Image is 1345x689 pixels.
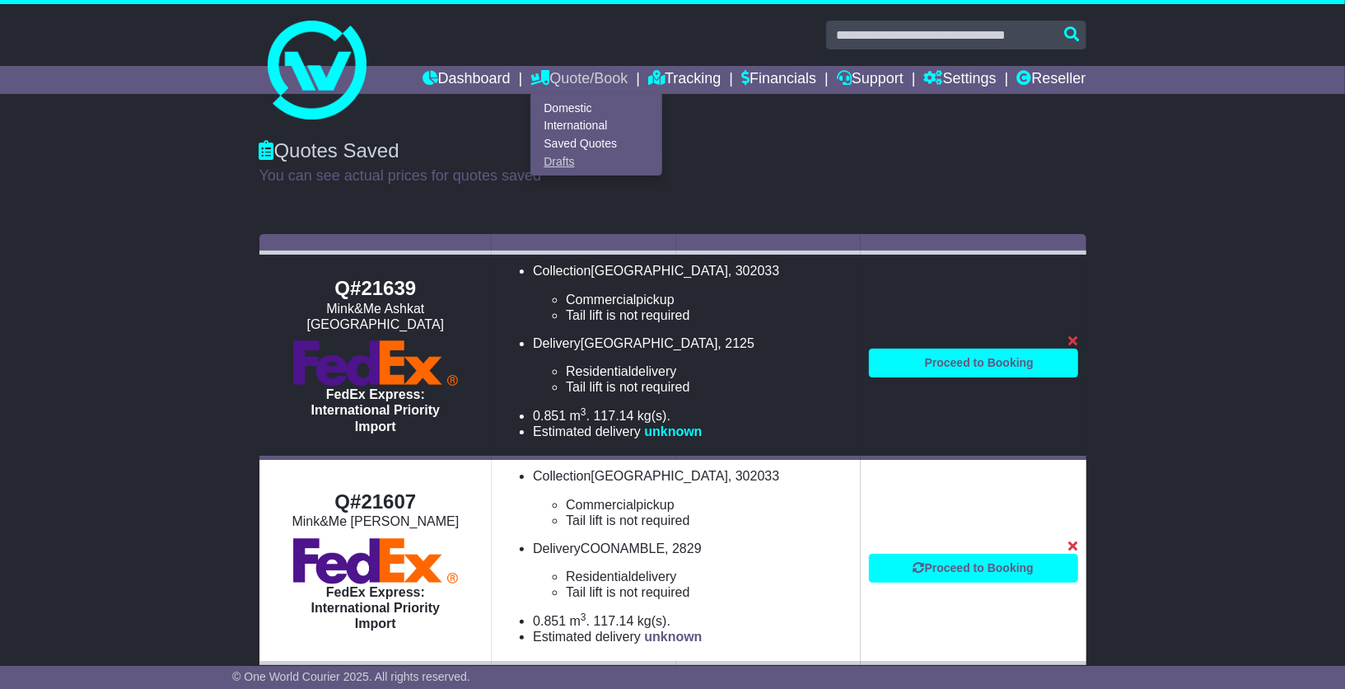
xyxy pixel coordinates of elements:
[531,152,661,171] a: Drafts
[869,349,1077,377] a: Proceed to Booking
[594,614,634,628] span: 117.14
[311,585,440,630] span: FedEx Express: International Priority Import
[566,292,852,307] li: pickup
[728,264,779,278] span: , 302033
[581,541,665,555] span: COONAMBLE
[566,497,852,513] li: pickup
[566,513,852,528] li: Tail lift is not required
[311,387,440,433] span: FedEx Express: International Priority Import
[533,335,852,396] li: Delivery
[259,167,1086,185] p: You can see actual prices for quotes saved
[637,409,670,423] span: kg(s).
[566,363,852,379] li: delivery
[293,538,458,584] img: FedEx Express: International Priority Import
[741,66,816,94] a: Financials
[531,99,661,117] a: Domestic
[1016,66,1086,94] a: Reseller
[728,469,779,483] span: , 302033
[533,263,852,323] li: Collection
[530,66,628,94] a: Quote/Book
[268,277,484,301] div: Q#21639
[232,670,470,683] span: © One World Courier 2025. All rights reserved.
[837,66,904,94] a: Support
[533,629,852,644] li: Estimated delivery
[581,612,586,623] sup: 3
[533,409,566,423] span: 0.851
[869,554,1077,583] a: Proceed to Booking
[648,66,721,94] a: Tracking
[531,135,661,153] a: Saved Quotes
[718,336,754,350] span: , 2125
[591,264,728,278] span: [GEOGRAPHIC_DATA]
[566,584,852,600] li: Tail lift is not required
[293,340,458,387] img: FedEx Express: International Priority Import
[531,117,661,135] a: International
[644,424,702,438] span: unknown
[566,569,852,584] li: delivery
[566,569,631,584] span: Residential
[533,468,852,528] li: Collection
[566,498,636,512] span: Commercial
[581,406,586,418] sup: 3
[570,409,590,423] span: m .
[533,541,852,601] li: Delivery
[644,630,702,644] span: unknown
[924,66,997,94] a: Settings
[423,66,511,94] a: Dashboard
[637,614,670,628] span: kg(s).
[259,139,1086,163] div: Quotes Saved
[566,364,631,378] span: Residential
[581,336,718,350] span: [GEOGRAPHIC_DATA]
[268,301,484,332] div: Mink&Me Ashkat [GEOGRAPHIC_DATA]
[570,614,590,628] span: m .
[533,424,852,439] li: Estimated delivery
[566,307,852,323] li: Tail lift is not required
[594,409,634,423] span: 117.14
[665,541,701,555] span: , 2829
[533,614,566,628] span: 0.851
[566,379,852,395] li: Tail lift is not required
[591,469,728,483] span: [GEOGRAPHIC_DATA]
[530,94,662,176] div: Quote/Book
[566,293,636,307] span: Commercial
[268,513,484,529] div: Mink&Me [PERSON_NAME]
[268,490,484,514] div: Q#21607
